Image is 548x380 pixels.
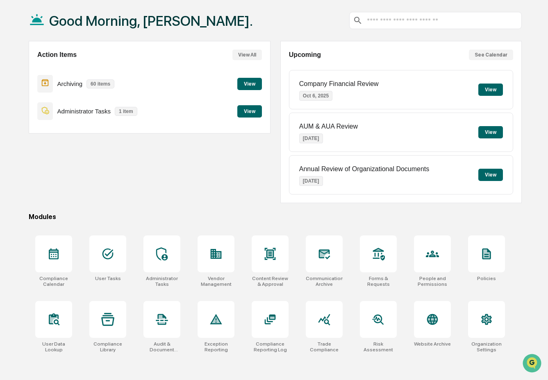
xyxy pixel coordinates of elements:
[299,133,323,143] p: [DATE]
[469,50,513,60] button: See Calendar
[299,123,358,130] p: AUM & AUA Review
[28,63,134,71] div: Start new chat
[58,138,99,145] a: Powered byPylon
[299,176,323,186] p: [DATE]
[477,276,496,281] div: Policies
[8,120,15,126] div: 🔎
[414,276,451,287] div: People and Permissions
[29,213,522,221] div: Modules
[35,341,72,353] div: User Data Lookup
[35,276,72,287] div: Compliance Calendar
[306,341,343,353] div: Trade Compliance
[252,341,289,353] div: Compliance Reporting Log
[16,103,53,111] span: Preclearance
[82,139,99,145] span: Pylon
[306,276,343,287] div: Communications Archive
[478,126,503,138] button: View
[143,276,180,287] div: Administrator Tasks
[252,276,289,287] div: Content Review & Approval
[360,341,397,353] div: Risk Assessment
[56,100,105,115] a: 🗄️Attestations
[198,341,234,353] div: Exception Reporting
[8,17,149,30] p: How can we help?
[57,80,82,87] p: Archiving
[299,165,430,173] p: Annual Review of Organizational Documents
[8,63,23,77] img: 1746055101610-c473b297-6a78-478c-a979-82029cc54cd1
[414,341,451,347] div: Website Archive
[89,341,126,353] div: Compliance Library
[299,80,379,88] p: Company Financial Review
[478,169,503,181] button: View
[59,104,66,111] div: 🗄️
[139,65,149,75] button: Start new chat
[49,13,253,29] h1: Good Morning, [PERSON_NAME].
[8,104,15,111] div: 🖐️
[522,353,544,375] iframe: Open customer support
[143,341,180,353] div: Audit & Document Logs
[468,341,505,353] div: Organization Settings
[28,71,104,77] div: We're available if you need us!
[237,107,262,115] a: View
[299,91,332,101] p: Oct 6, 2025
[5,100,56,115] a: 🖐️Preclearance
[37,51,77,59] h2: Action Items
[16,119,52,127] span: Data Lookup
[232,50,262,60] button: View All
[5,115,55,130] a: 🔎Data Lookup
[86,79,114,88] p: 60 items
[95,276,121,281] div: User Tasks
[115,107,137,116] p: 1 item
[237,78,262,90] button: View
[237,105,262,118] button: View
[57,108,111,115] p: Administrator Tasks
[478,84,503,96] button: View
[198,276,234,287] div: Vendor Management
[360,276,397,287] div: Forms & Requests
[289,51,321,59] h2: Upcoming
[237,79,262,87] a: View
[68,103,102,111] span: Attestations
